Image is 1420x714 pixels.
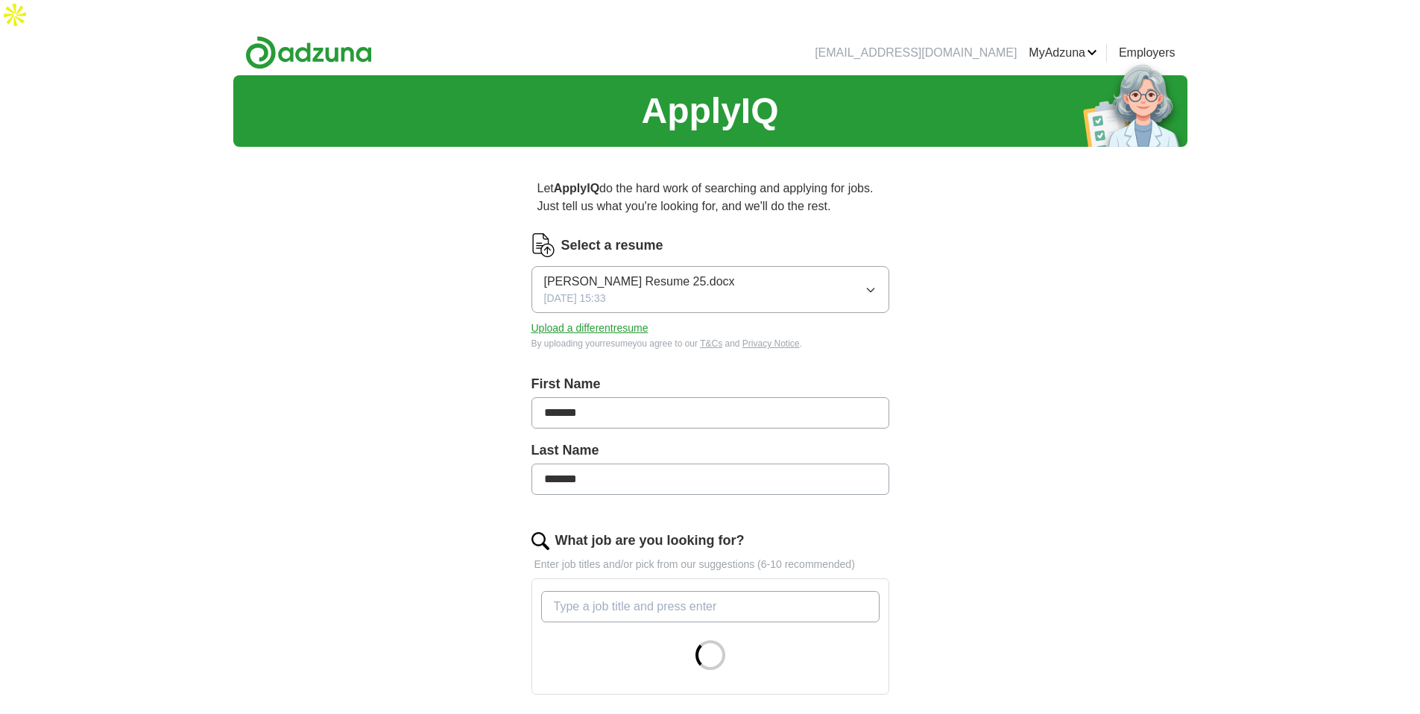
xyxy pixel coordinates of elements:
[531,320,649,336] button: Upload a differentresume
[555,531,745,551] label: What job are you looking for?
[531,532,549,550] img: search.png
[1119,44,1176,62] a: Employers
[641,84,778,138] h1: ApplyIQ
[544,291,606,306] span: [DATE] 15:33
[1029,44,1097,62] a: MyAdzuna
[541,591,880,622] input: Type a job title and press enter
[531,440,889,461] label: Last Name
[742,338,800,349] a: Privacy Notice
[554,182,599,195] strong: ApplyIQ
[544,273,735,291] span: [PERSON_NAME] Resume 25.docx
[531,337,889,350] div: By uploading your resume you agree to our and .
[531,374,889,394] label: First Name
[815,44,1017,62] li: [EMAIL_ADDRESS][DOMAIN_NAME]
[531,266,889,313] button: [PERSON_NAME] Resume 25.docx[DATE] 15:33
[531,557,889,572] p: Enter job titles and/or pick from our suggestions (6-10 recommended)
[700,338,722,349] a: T&Cs
[561,236,663,256] label: Select a resume
[531,174,889,221] p: Let do the hard work of searching and applying for jobs. Just tell us what you're looking for, an...
[245,36,372,69] img: Adzuna logo
[531,233,555,257] img: CV Icon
